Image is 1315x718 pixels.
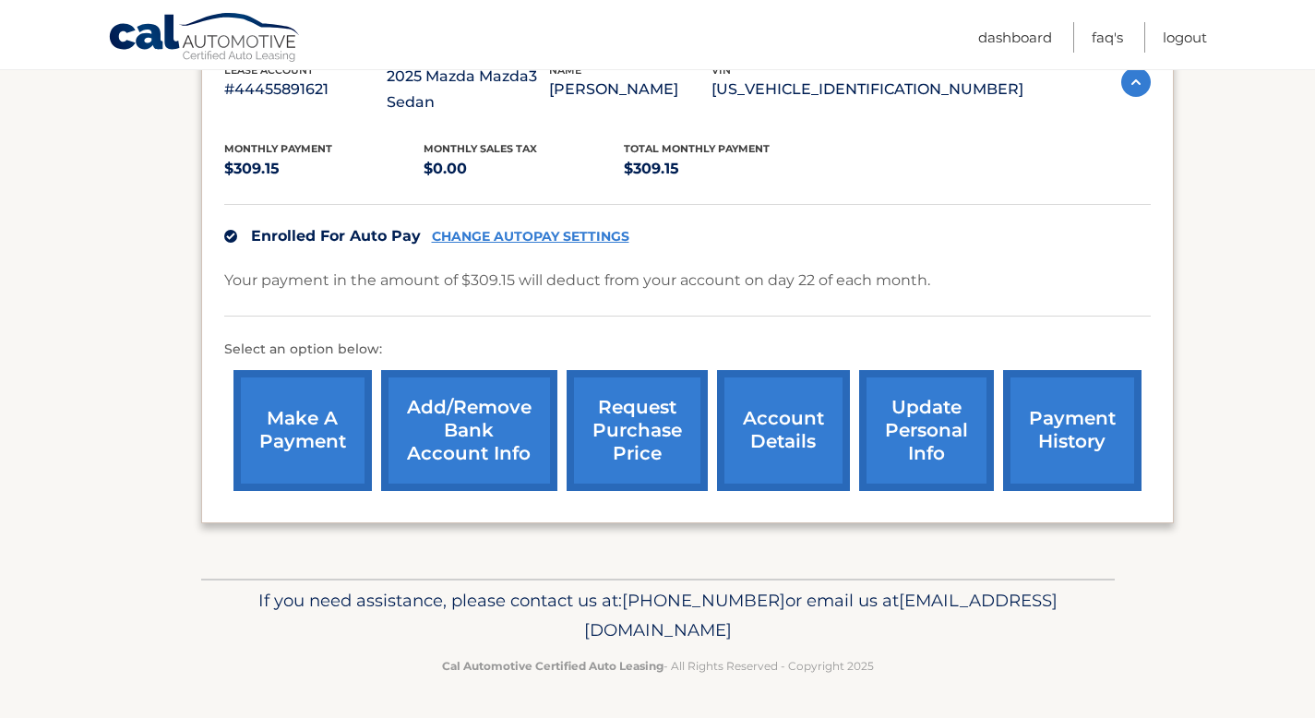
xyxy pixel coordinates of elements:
[622,590,785,611] span: [PHONE_NUMBER]
[224,339,1151,361] p: Select an option below:
[251,227,421,245] span: Enrolled For Auto Pay
[224,230,237,243] img: check.svg
[224,142,332,155] span: Monthly Payment
[381,370,557,491] a: Add/Remove bank account info
[1121,67,1151,97] img: accordion-active.svg
[432,229,629,245] a: CHANGE AUTOPAY SETTINGS
[424,156,624,182] p: $0.00
[224,156,424,182] p: $309.15
[978,22,1052,53] a: Dashboard
[387,64,549,115] p: 2025 Mazda Mazda3 Sedan
[424,142,537,155] span: Monthly sales Tax
[1003,370,1142,491] a: payment history
[233,370,372,491] a: make a payment
[624,142,770,155] span: Total Monthly Payment
[549,77,711,102] p: [PERSON_NAME]
[859,370,994,491] a: update personal info
[213,586,1103,645] p: If you need assistance, please contact us at: or email us at
[717,370,850,491] a: account details
[224,77,387,102] p: #44455891621
[1092,22,1123,53] a: FAQ's
[442,659,663,673] strong: Cal Automotive Certified Auto Leasing
[108,12,302,66] a: Cal Automotive
[711,77,1023,102] p: [US_VEHICLE_IDENTIFICATION_NUMBER]
[624,156,824,182] p: $309.15
[1163,22,1207,53] a: Logout
[567,370,708,491] a: request purchase price
[213,656,1103,676] p: - All Rights Reserved - Copyright 2025
[224,268,930,293] p: Your payment in the amount of $309.15 will deduct from your account on day 22 of each month.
